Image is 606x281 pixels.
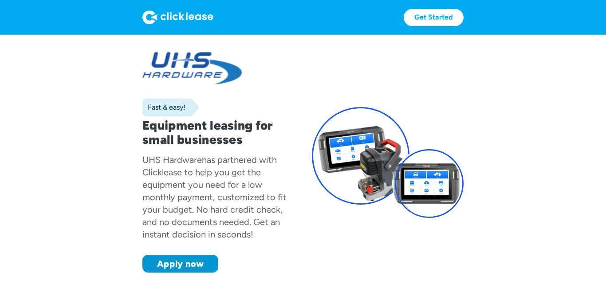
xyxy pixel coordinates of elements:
[142,154,287,240] div: has partnered with Clicklease to help you get the equipment you need for a low monthly payment, c...
[142,154,202,165] div: UHS Hardware
[404,9,464,26] a: Get Started
[142,103,185,112] div: Fast & easy!
[142,118,294,146] h1: Equipment leasing for small businesses
[142,255,218,273] a: Apply now
[142,10,213,24] img: Logo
